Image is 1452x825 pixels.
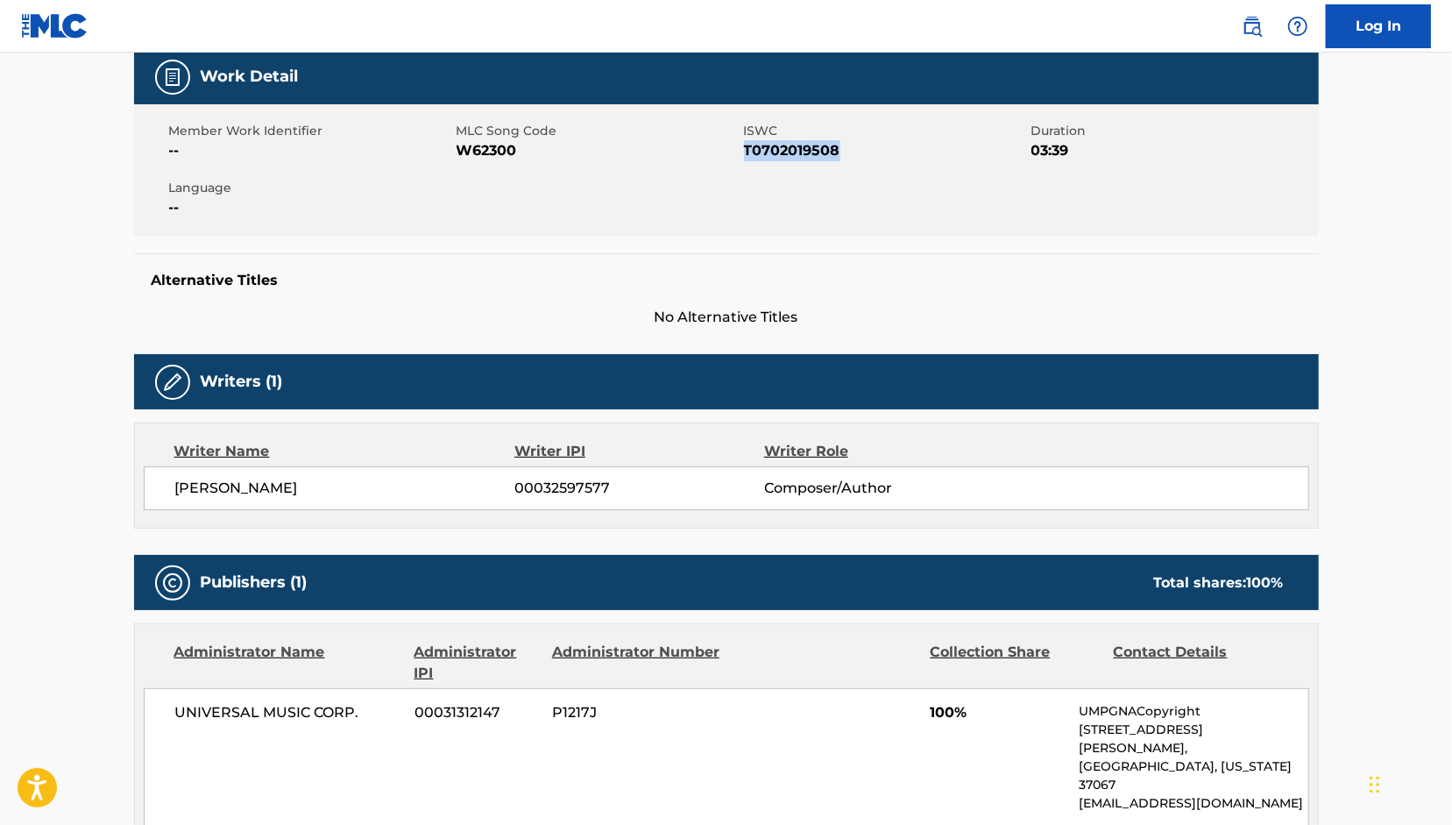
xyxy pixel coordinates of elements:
span: 03:39 [1031,140,1314,161]
span: Composer/Author [764,478,991,499]
div: Contact Details [1114,642,1284,684]
p: UMPGNACopyright [1079,702,1307,721]
a: Log In [1326,4,1431,48]
span: W62300 [457,140,740,161]
span: UNIVERSAL MUSIC CORP. [175,702,402,723]
div: Administrator Number [552,642,722,684]
img: search [1242,16,1263,37]
p: [EMAIL_ADDRESS][DOMAIN_NAME] [1079,794,1307,813]
span: -- [169,197,452,218]
span: 00031312147 [414,702,539,723]
div: Writer IPI [514,441,764,462]
div: Drag [1370,758,1380,811]
img: help [1287,16,1308,37]
div: Administrator IPI [414,642,539,684]
div: Total shares: [1154,573,1284,594]
span: P1217J [552,702,722,723]
span: Duration [1031,122,1314,140]
div: Collection Share [930,642,1100,684]
p: [STREET_ADDRESS][PERSON_NAME], [1079,721,1307,757]
div: Writer Name [174,441,515,462]
div: Writer Role [764,441,991,462]
span: 100% [930,702,1066,723]
span: No Alternative Titles [134,307,1319,328]
h5: Publishers (1) [201,573,308,593]
h5: Writers (1) [201,372,283,392]
span: Language [169,179,452,197]
span: [PERSON_NAME] [175,478,515,499]
span: 00032597577 [514,478,763,499]
span: ISWC [744,122,1027,140]
span: -- [169,140,452,161]
img: Writers [162,372,183,393]
img: Publishers [162,573,183,594]
a: Public Search [1235,9,1270,44]
h5: Work Detail [201,67,299,87]
div: Administrator Name [174,642,401,684]
div: Help [1280,9,1315,44]
span: 100 % [1247,574,1284,591]
span: Member Work Identifier [169,122,452,140]
iframe: Chat Widget [1364,741,1452,825]
img: MLC Logo [21,13,89,39]
img: Work Detail [162,67,183,88]
h5: Alternative Titles [152,272,1301,289]
p: [GEOGRAPHIC_DATA], [US_STATE] 37067 [1079,757,1307,794]
span: T0702019508 [744,140,1027,161]
span: MLC Song Code [457,122,740,140]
